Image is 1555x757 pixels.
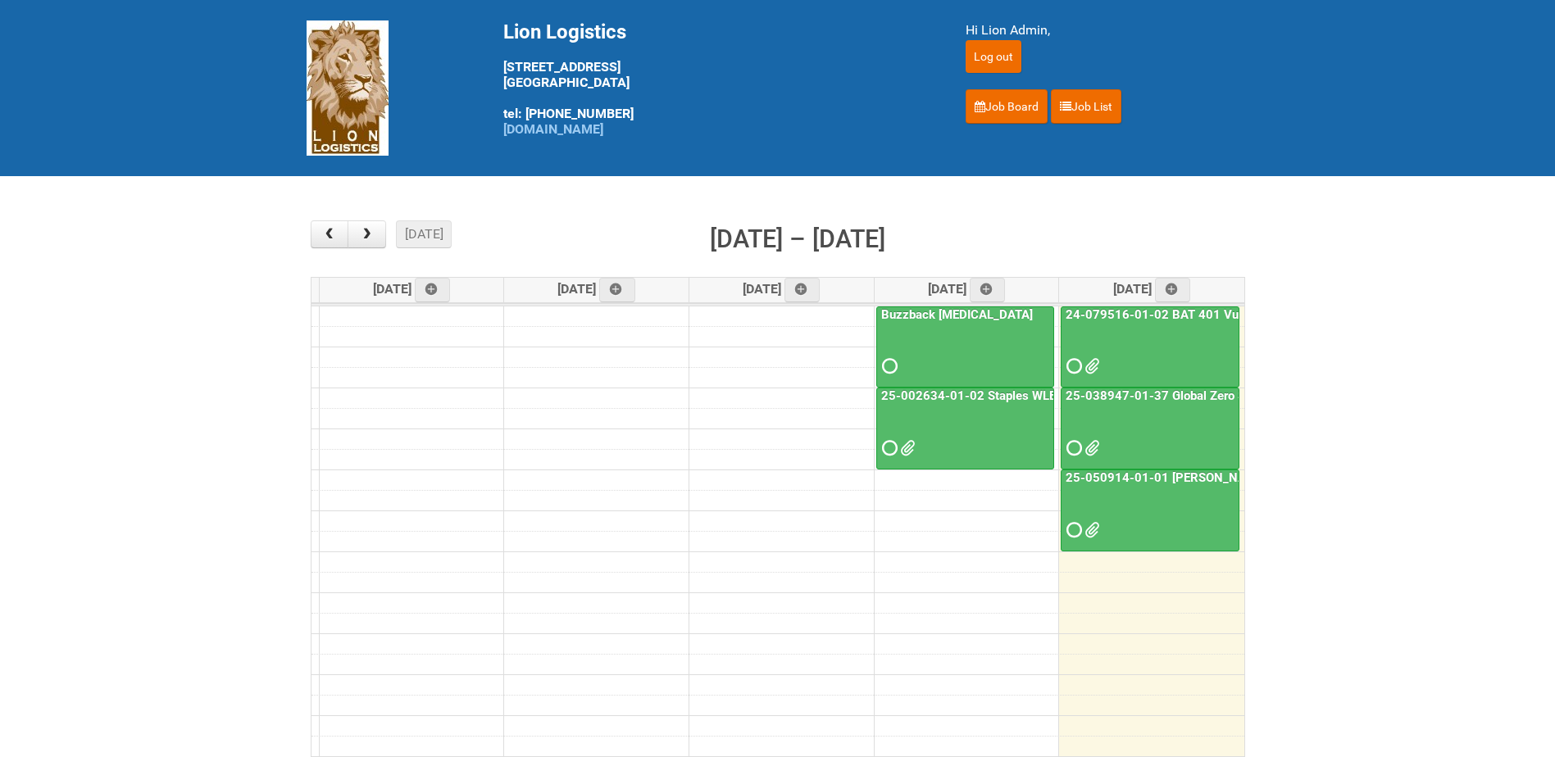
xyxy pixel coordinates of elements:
[900,442,912,454] span: GROUP 1001.jpg MOR 25-002634-01-02 - 8th Mailing.xlsm Staples Mailing - September Addresses Lion....
[1062,307,1307,322] a: 24-079516-01-02 BAT 401 Vuse Box RCT
[970,278,1006,302] a: Add an event
[966,20,1249,40] div: Hi Lion Admin,
[1084,524,1096,536] span: GROUP 4000.jpg GROUP 2000.jpg GROUP 3000.jpg GROUP 1000.jpg 25050914 Baxter Code G Leg 4 Labels -...
[878,307,1036,322] a: Buzzback [MEDICAL_DATA]
[373,281,451,297] span: [DATE]
[503,121,603,137] a: [DOMAIN_NAME]
[503,20,925,137] div: [STREET_ADDRESS] [GEOGRAPHIC_DATA] tel: [PHONE_NUMBER]
[928,281,1006,297] span: [DATE]
[307,20,389,156] img: Lion Logistics
[710,220,885,258] h2: [DATE] – [DATE]
[1062,388,1323,403] a: 25-038947-01-37 Global Zero Sugar Tea Test
[882,442,893,454] span: Requested
[1051,89,1121,124] a: Job List
[1066,360,1078,372] span: Requested
[876,388,1054,469] a: 25-002634-01-02 Staples WLE 2025 Community - 8th Mailing
[557,281,635,297] span: [DATE]
[1155,278,1191,302] a: Add an event
[878,388,1232,403] a: 25-002634-01-02 Staples WLE 2025 Community - 8th Mailing
[1066,524,1078,536] span: Requested
[503,20,626,43] span: Lion Logistics
[1061,306,1239,388] a: 24-079516-01-02 BAT 401 Vuse Box RCT
[307,79,389,95] a: Lion Logistics
[1113,281,1191,297] span: [DATE]
[1061,388,1239,469] a: 25-038947-01-37 Global Zero Sugar Tea Test
[1062,470,1298,485] a: 25-050914-01-01 [PERSON_NAME] C&U
[784,278,821,302] a: Add an event
[1066,442,1078,454] span: Requested
[1084,442,1096,454] span: 25-038947-01 Global Zero Suger Tea Test - LEFTOVERS.xlsx GROUP 1001 (2)1.jpg GROUP 1002 (2).jpg 2...
[599,278,635,302] a: Add an event
[966,89,1048,124] a: Job Board
[876,306,1054,388] a: Buzzback [MEDICAL_DATA]
[743,281,821,297] span: [DATE]
[396,220,452,248] button: [DATE]
[966,40,1021,73] input: Log out
[882,360,893,372] span: Requested
[1061,469,1239,551] a: 25-050914-01-01 [PERSON_NAME] C&U
[415,278,451,302] a: Add an event
[1084,360,1096,372] span: group 1000 (2).jpg 24-079516-01 BAT 401 Vuse Box RCT - Address File.xlsx 24-079516-01-02 MOR.xlsm...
